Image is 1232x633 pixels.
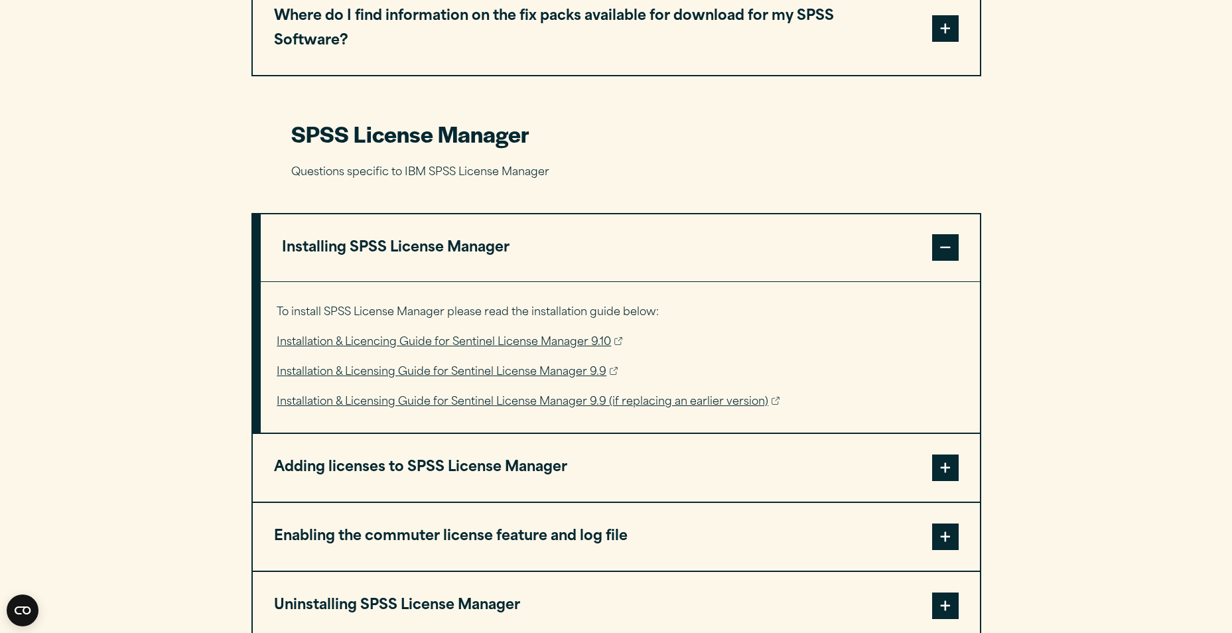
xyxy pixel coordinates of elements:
[253,434,980,502] button: Adding licenses to SPSS License Manager
[277,363,618,382] a: Installation & Licensing Guide for Sentinel License Manager 9.9
[291,163,941,182] p: Questions specific to IBM SPSS License Manager
[253,503,980,571] button: Enabling the commuter license feature and log file
[277,393,780,412] a: Installation & Licensing Guide for Sentinel License Manager 9.9 (if replacing an earlier version)
[7,595,38,626] button: Open CMP widget
[261,281,980,433] div: Installing SPSS License Manager
[261,214,980,282] button: Installing SPSS License Manager
[291,119,941,149] h2: SPSS License Manager
[277,303,963,322] p: To install SPSS License Manager please read the installation guide below:
[277,333,622,352] a: Installation & Licencing Guide for Sentinel License Manager 9.10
